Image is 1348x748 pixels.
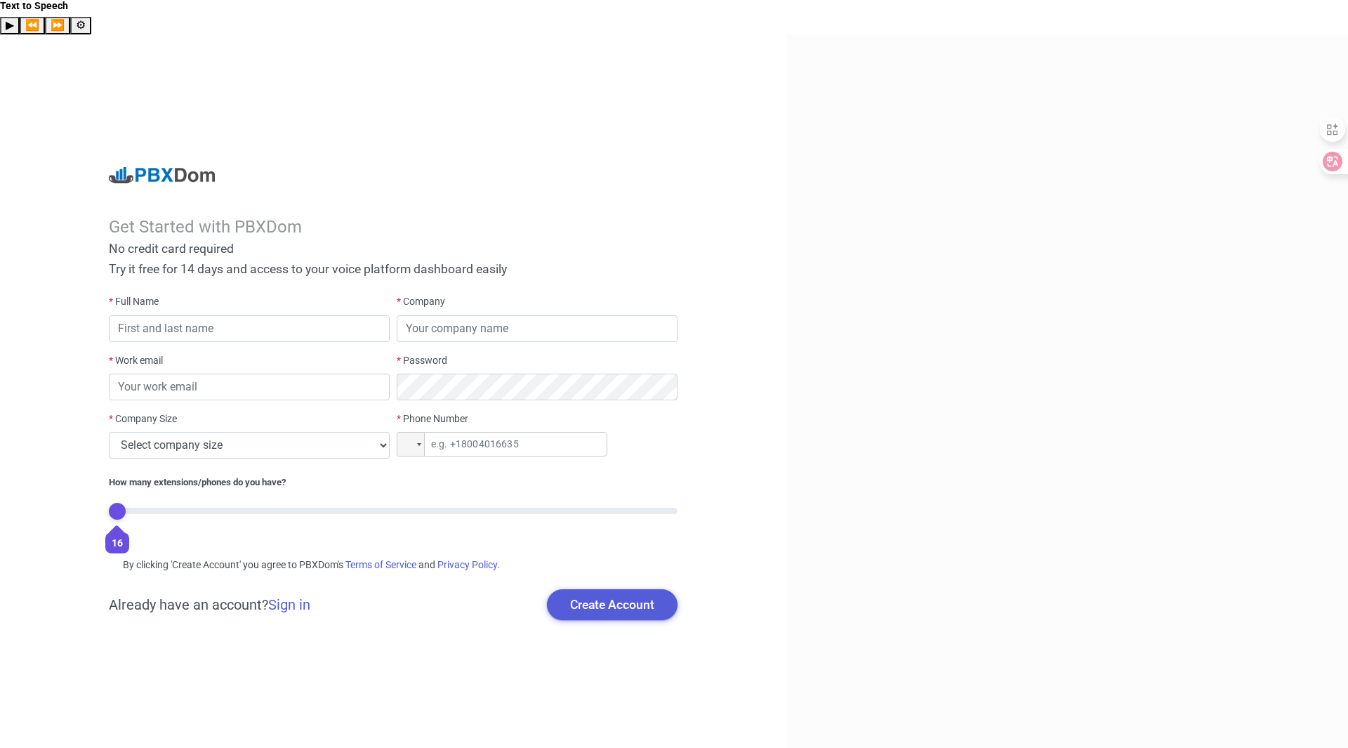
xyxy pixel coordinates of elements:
button: Forward [45,17,70,34]
input: Your company name [397,315,678,342]
button: Previous [20,17,45,34]
label: Full Name [109,294,159,309]
label: Phone Number [397,412,468,426]
label: Company [397,294,445,309]
label: Password [397,353,447,368]
h5: Already have an account? [109,596,310,613]
label: Company Size [109,412,177,426]
button: Create Account [547,589,678,620]
input: e.g. +18004016635 [397,432,607,457]
div: Get Started with PBXDom [109,217,678,237]
button: Settings [70,17,91,34]
input: Your work email [109,374,390,400]
a: Sign in [268,596,310,613]
input: First and last name [109,315,390,342]
a: Privacy Policy. [437,559,500,570]
label: Work email [109,353,163,368]
span: 16 [112,537,123,549]
div: How many extensions/phones do you have? [109,475,678,490]
div: By clicking 'Create Account' you agree to PBXDom's and [109,558,678,572]
span: No credit card required Try it free for 14 days and access to your voice platform dashboard easily [109,242,507,276]
a: Terms of Service [345,559,416,570]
